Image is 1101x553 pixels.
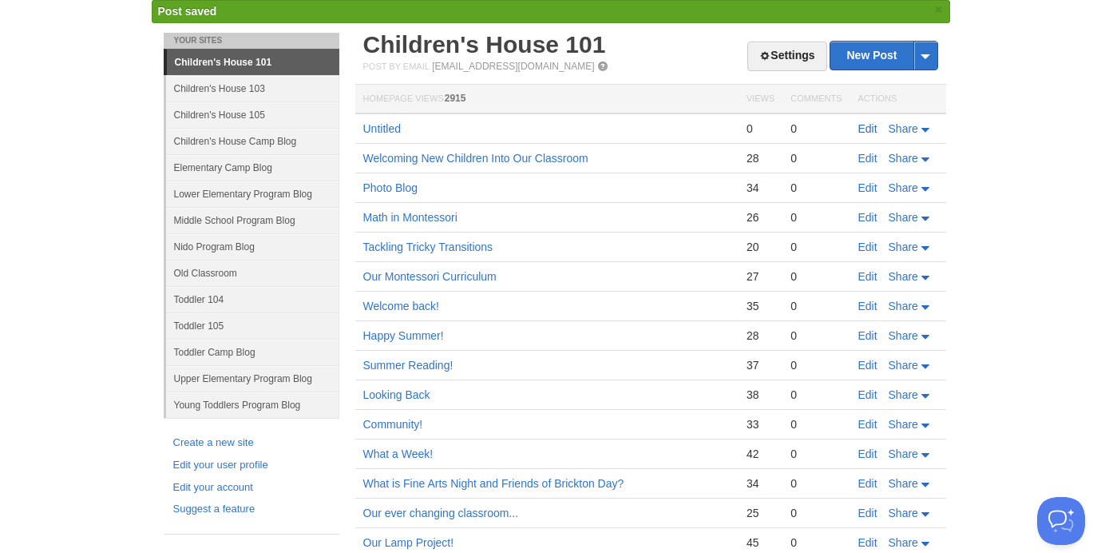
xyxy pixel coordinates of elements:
[790,240,842,254] div: 0
[747,388,774,402] div: 38
[166,101,339,128] a: Children's House 105
[363,181,418,194] a: Photo Blog
[363,536,454,549] a: Our Lamp Project!
[858,536,877,549] a: Edit
[747,42,826,71] a: Settings
[889,270,918,283] span: Share
[363,507,519,519] a: Our ever changing classroom...
[363,31,606,58] a: Children's House 101
[166,154,339,181] a: Elementary Camp Blog
[747,121,774,136] div: 0
[363,241,493,253] a: Tackling Tricky Transitions
[790,151,842,165] div: 0
[164,33,339,49] li: Your Sites
[790,210,842,225] div: 0
[790,121,842,136] div: 0
[790,417,842,432] div: 0
[790,299,842,313] div: 0
[790,447,842,461] div: 0
[889,507,918,519] span: Share
[166,260,339,286] a: Old Classroom
[858,122,877,135] a: Edit
[363,62,430,71] span: Post by Email
[166,312,339,339] a: Toddler 105
[790,181,842,195] div: 0
[747,535,774,550] div: 45
[363,122,401,135] a: Untitled
[166,286,339,312] a: Toddler 104
[858,359,877,372] a: Edit
[363,300,439,312] a: Welcome back!
[790,535,842,550] div: 0
[889,211,918,224] span: Share
[166,392,339,418] a: Young Toddlers Program Blog
[858,211,877,224] a: Edit
[889,388,918,401] span: Share
[858,477,877,490] a: Edit
[858,181,877,194] a: Edit
[850,85,946,114] th: Actions
[363,329,444,342] a: Happy Summer!
[747,299,774,313] div: 35
[858,270,877,283] a: Edit
[432,61,594,72] a: [EMAIL_ADDRESS][DOMAIN_NAME]
[166,181,339,207] a: Lower Elementary Program Blog
[363,152,588,165] a: Welcoming New Children Into Our Classroom
[747,358,774,372] div: 37
[858,418,877,431] a: Edit
[747,269,774,284] div: 27
[790,328,842,343] div: 0
[858,507,877,519] a: Edit
[858,448,877,460] a: Edit
[747,210,774,225] div: 26
[747,151,774,165] div: 28
[747,328,774,343] div: 28
[158,5,217,18] span: Post saved
[889,536,918,549] span: Share
[858,388,877,401] a: Edit
[889,152,918,165] span: Share
[173,435,330,452] a: Create a new site
[363,359,453,372] a: Summer Reading!
[747,417,774,432] div: 33
[889,359,918,372] span: Share
[889,448,918,460] span: Share
[790,269,842,284] div: 0
[790,476,842,491] div: 0
[858,300,877,312] a: Edit
[747,476,774,491] div: 34
[363,448,434,460] a: What a Week!
[747,506,774,520] div: 25
[363,388,430,401] a: Looking Back
[889,418,918,431] span: Share
[445,93,466,104] span: 2915
[747,447,774,461] div: 42
[782,85,850,114] th: Comments
[790,388,842,402] div: 0
[166,207,339,233] a: Middle School Program Blog
[166,233,339,260] a: Nido Program Blog
[363,270,497,283] a: Our Montessori Curriculum
[830,42,937,70] a: New Post
[363,211,457,224] a: Math in Montessori
[166,75,339,101] a: Children's House 103
[166,128,339,154] a: Children's House Camp Blog
[889,329,918,342] span: Share
[858,152,877,165] a: Edit
[1037,497,1085,545] iframe: Help Scout Beacon - Open
[790,506,842,520] div: 0
[355,85,739,114] th: Homepage Views
[363,477,624,490] a: What is Fine Arts Night and Friends of Brickton Day?
[363,418,423,431] a: Community!
[739,85,782,114] th: Views
[858,329,877,342] a: Edit
[858,241,877,253] a: Edit
[173,479,330,496] a: Edit your account
[747,240,774,254] div: 20
[173,501,330,518] a: Suggest a feature
[889,122,918,135] span: Share
[889,300,918,312] span: Share
[889,181,918,194] span: Share
[790,358,842,372] div: 0
[167,50,339,75] a: Children's House 101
